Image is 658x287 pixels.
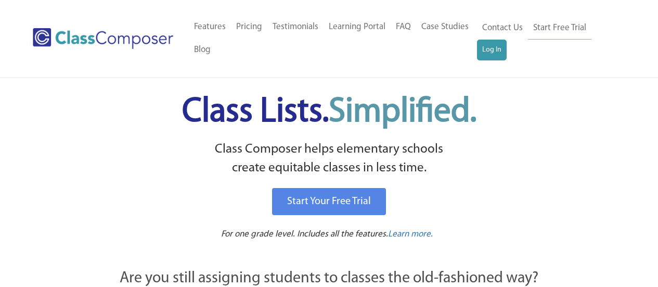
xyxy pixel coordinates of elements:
[477,17,528,40] a: Contact Us
[388,230,433,239] span: Learn more.
[272,188,386,215] a: Start Your Free Trial
[62,140,596,178] p: Class Composer helps elementary schools create equitable classes in less time.
[477,40,507,60] a: Log In
[528,17,591,40] a: Start Free Trial
[189,16,231,39] a: Features
[267,16,324,39] a: Testimonials
[416,16,474,39] a: Case Studies
[287,196,371,207] span: Start Your Free Trial
[33,28,173,49] img: Class Composer
[477,17,617,60] nav: Header Menu
[324,16,391,39] a: Learning Portal
[231,16,267,39] a: Pricing
[329,95,476,129] span: Simplified.
[189,39,216,61] a: Blog
[189,16,477,61] nav: Header Menu
[388,228,433,241] a: Learn more.
[182,95,476,129] span: Class Lists.
[391,16,416,39] a: FAQ
[221,230,388,239] span: For one grade level. Includes all the features.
